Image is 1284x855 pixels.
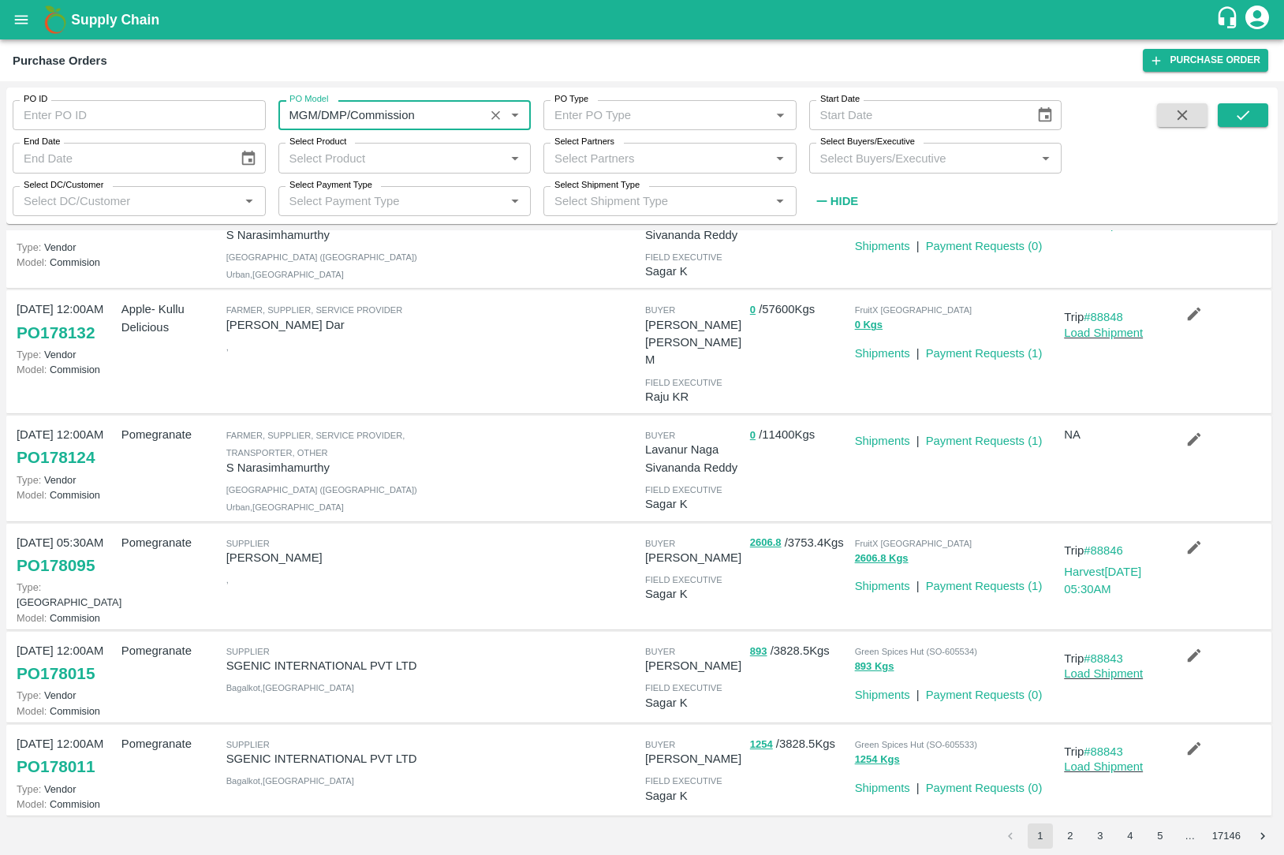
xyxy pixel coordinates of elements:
[1064,566,1141,596] a: Harvest[DATE] 05:30AM
[1064,743,1163,760] p: Trip
[17,798,47,810] span: Model:
[770,148,790,169] button: Open
[1178,829,1203,844] div: …
[17,443,95,472] a: PO178124
[17,426,115,443] p: [DATE] 12:00AM
[121,534,220,551] p: Pomegranate
[17,610,115,625] p: Commision
[226,549,430,566] p: [PERSON_NAME]
[226,776,354,786] span: Bagalkot , [GEOGRAPHIC_DATA]
[17,612,47,624] span: Model:
[17,705,47,717] span: Model:
[750,643,767,661] button: 893
[855,782,910,794] a: Shipments
[17,319,95,347] a: PO178132
[17,782,115,797] p: Vendor
[554,136,614,148] label: Select Partners
[645,647,675,656] span: buyer
[1207,823,1245,849] button: Go to page 17146
[121,426,220,443] p: Pomegranate
[926,782,1043,794] a: Payment Requests (0)
[1064,327,1143,339] a: Load Shipment
[1064,308,1163,326] p: Trip
[289,136,346,148] label: Select Product
[121,301,220,336] p: Apple- Kullu Delicious
[17,642,115,659] p: [DATE] 12:00AM
[283,105,480,125] input: Enter PO Model
[17,362,115,377] p: Commision
[505,105,525,125] button: Open
[1084,544,1123,557] a: #88846
[926,347,1043,360] a: Payment Requests (1)
[548,105,745,125] input: Enter PO Type
[485,105,506,126] button: Clear
[645,485,722,495] span: field executive
[289,93,329,106] label: PO Model
[926,435,1043,447] a: Payment Requests (1)
[645,575,722,584] span: field executive
[17,347,115,362] p: Vendor
[17,688,115,703] p: Vendor
[645,657,744,674] p: [PERSON_NAME]
[17,580,115,610] p: [GEOGRAPHIC_DATA]
[71,12,159,28] b: Supply Chain
[926,689,1043,701] a: Payment Requests (0)
[645,750,744,767] p: [PERSON_NAME]
[855,347,910,360] a: Shipments
[855,751,900,769] button: 1254 Kgs
[855,316,883,334] button: 0 Kgs
[17,349,41,360] span: Type:
[226,431,405,457] span: Farmer, Supplier, Service Provider, Transporter, Other
[226,539,270,548] span: Supplier
[17,704,115,719] p: Commision
[1084,745,1123,758] a: #88843
[750,301,849,319] p: / 57600 Kgs
[17,191,235,211] input: Select DC/Customer
[1088,823,1113,849] button: Go to page 3
[13,143,227,173] input: End Date
[645,334,744,369] p: [PERSON_NAME] M
[750,534,849,552] p: / 3753.4 Kgs
[910,231,920,255] div: |
[17,659,95,688] a: PO178015
[645,694,744,711] p: Sagar K
[910,571,920,595] div: |
[645,740,675,749] span: buyer
[226,683,354,693] span: Bagalkot , [GEOGRAPHIC_DATA]
[855,740,977,749] span: Green Spices Hut (SO-605533)
[1028,823,1053,849] button: page 1
[770,105,790,125] button: Open
[645,585,744,603] p: Sagar K
[226,459,430,476] p: S Narasimhamurthy
[71,9,1215,31] a: Supply Chain
[17,752,95,781] a: PO178011
[645,378,722,387] span: field executive
[910,338,920,362] div: |
[239,191,259,211] button: Open
[645,252,722,262] span: field executive
[17,256,47,268] span: Model:
[1064,426,1163,443] p: NA
[855,539,972,548] span: FruitX [GEOGRAPHIC_DATA]
[750,642,849,660] p: / 3828.5 Kgs
[645,305,675,315] span: buyer
[1064,542,1163,559] p: Trip
[750,736,773,754] button: 1254
[645,441,744,476] p: Lavanur Naga Sivananda Reddy
[910,773,920,797] div: |
[750,427,756,445] button: 0
[814,147,1032,168] input: Select Buyers/Executive
[226,647,270,656] span: Supplier
[3,2,39,38] button: open drawer
[548,147,766,168] input: Select Partners
[1243,3,1271,36] div: account of current user
[17,489,47,501] span: Model:
[750,426,849,444] p: / 11400 Kgs
[820,93,860,106] label: Start Date
[750,534,782,552] button: 2606.8
[645,539,675,548] span: buyer
[645,316,744,334] p: [PERSON_NAME]
[855,647,977,656] span: Green Spices Hut (SO-605534)
[548,191,766,211] input: Select Shipment Type
[233,144,263,174] button: Choose date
